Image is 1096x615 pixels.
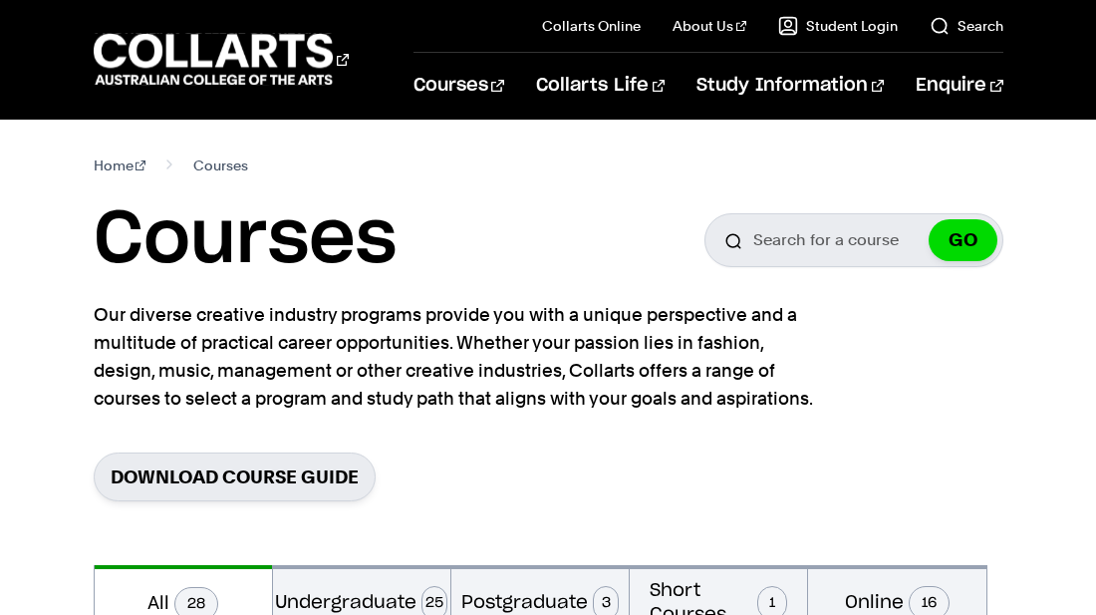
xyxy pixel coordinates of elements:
a: Home [94,152,146,179]
a: About Us [673,16,746,36]
a: Study Information [696,53,884,119]
a: Download Course Guide [94,453,376,501]
h1: Courses [94,195,397,285]
a: Enquire [916,53,1002,119]
a: Search [930,16,1003,36]
span: Courses [193,152,248,179]
div: Go to homepage [94,31,349,88]
a: Collarts Online [542,16,641,36]
p: Our diverse creative industry programs provide you with a unique perspective and a multitude of p... [94,301,821,413]
input: Search for a course [704,213,1003,267]
a: Student Login [778,16,898,36]
a: Courses [413,53,504,119]
a: Collarts Life [536,53,665,119]
button: GO [929,219,997,261]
